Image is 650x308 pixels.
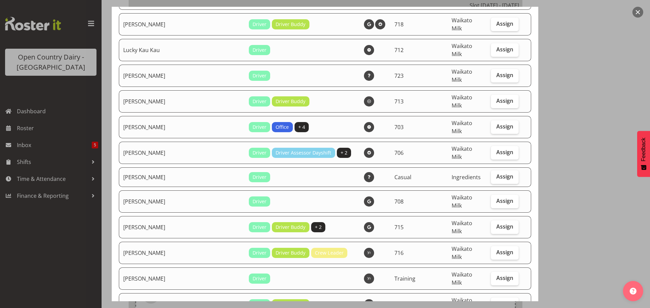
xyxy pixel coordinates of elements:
span: Assign [496,20,513,27]
span: Driver [253,21,266,28]
span: Driver Buddy [276,223,305,231]
span: 703 [394,123,404,131]
span: Feedback [641,138,647,161]
span: Driver [253,173,266,181]
span: Assign [496,249,513,256]
td: [PERSON_NAME] [119,167,245,187]
span: Driver Assessor Dayshift [276,149,331,157]
span: Driver [253,46,266,54]
span: Assign [496,197,513,204]
span: Casual [394,173,411,181]
span: Assign [496,173,513,180]
span: Driver [253,123,266,131]
td: [PERSON_NAME] [119,116,245,138]
span: Driver [253,149,266,157]
span: Driver [253,249,266,257]
span: 723 [394,72,404,79]
span: Driver [253,275,266,282]
td: [PERSON_NAME] [119,142,245,164]
td: [PERSON_NAME] [119,190,245,213]
span: 706 [394,149,404,157]
span: Driver [253,98,266,105]
span: Assign [496,72,513,78]
span: Driver Buddy [276,21,305,28]
span: 707 [394,301,404,308]
span: Waikato Milk [452,219,472,235]
span: Assign [496,97,513,104]
span: Waikato Milk [452,42,472,58]
span: Driver Buddy [276,249,305,257]
span: Assign [496,123,513,130]
span: Assign [496,275,513,281]
td: [PERSON_NAME] [119,216,245,238]
span: 708 [394,198,404,205]
span: 715 [394,223,404,231]
span: Waikato Milk [452,245,472,261]
span: Training [394,275,415,282]
span: Waikato Milk [452,119,472,135]
span: Waikato Milk [452,145,472,161]
span: 718 [394,21,404,28]
span: Crew Leader [315,249,344,257]
span: Driver Buddy [276,98,305,105]
span: Waikato Milk [452,94,472,109]
span: Assign [496,149,513,156]
span: 712 [394,46,404,54]
span: Office [276,123,289,131]
span: Driver [253,223,266,231]
td: [PERSON_NAME] [119,13,245,35]
td: Lucky Kau Kau [119,39,245,61]
img: help-xxl-2.png [630,288,636,294]
span: Driver Buddy [276,301,305,308]
span: + 4 [298,123,305,131]
span: Waikato Milk [452,194,472,209]
td: [PERSON_NAME] [119,65,245,87]
span: Assign [496,223,513,230]
td: [PERSON_NAME] [119,242,245,264]
td: [PERSON_NAME] [119,90,245,113]
span: 713 [394,98,404,105]
span: Driver [253,198,266,205]
span: Assign [496,46,513,53]
td: [PERSON_NAME] [119,267,245,290]
span: + 2 [341,149,347,157]
span: Waikato Milk [452,271,472,286]
span: 716 [394,249,404,257]
button: Feedback - Show survey [637,131,650,177]
span: Ingredients [452,173,481,181]
span: Driver [253,72,266,79]
span: + 2 [315,223,322,231]
span: Waikato Milk [452,17,472,32]
span: Assign [496,300,513,307]
span: Waikato Milk [452,68,472,84]
span: Driver [253,301,266,308]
